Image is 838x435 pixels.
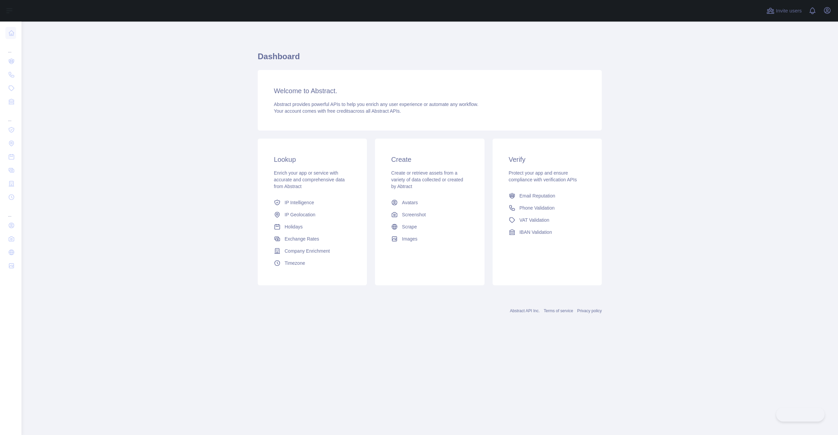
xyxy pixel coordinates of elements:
[285,199,314,206] span: IP Intelligence
[388,221,471,233] a: Scrape
[271,221,353,233] a: Holidays
[509,155,586,164] h3: Verify
[271,209,353,221] a: IP Geolocation
[577,309,602,313] a: Privacy policy
[402,235,417,242] span: Images
[544,309,573,313] a: Terms of service
[5,109,16,122] div: ...
[388,233,471,245] a: Images
[274,155,351,164] h3: Lookup
[388,196,471,209] a: Avatars
[271,257,353,269] a: Timezone
[274,86,586,96] h3: Welcome to Abstract.
[391,170,463,189] span: Create or retrieve assets from a variety of data collected or created by Abtract
[509,170,577,182] span: Protect your app and ensure compliance with verification APIs
[285,260,305,266] span: Timezone
[402,211,426,218] span: Screenshot
[776,407,825,422] iframe: Toggle Customer Support
[285,248,330,254] span: Company Enrichment
[510,309,540,313] a: Abstract API Inc.
[274,170,345,189] span: Enrich your app or service with accurate and comprehensive data from Abstract
[402,199,418,206] span: Avatars
[285,211,316,218] span: IP Geolocation
[506,214,588,226] a: VAT Validation
[519,229,552,235] span: IBAN Validation
[271,196,353,209] a: IP Intelligence
[271,245,353,257] a: Company Enrichment
[776,7,802,15] span: Invite users
[327,108,350,114] span: free credits
[5,40,16,54] div: ...
[519,205,555,211] span: Phone Validation
[271,233,353,245] a: Exchange Rates
[519,217,549,223] span: VAT Validation
[519,192,555,199] span: Email Reputation
[402,223,417,230] span: Scrape
[506,190,588,202] a: Email Reputation
[274,108,401,114] span: Your account comes with across all Abstract APIs.
[274,102,478,107] span: Abstract provides powerful APIs to help you enrich any user experience or automate any workflow.
[388,209,471,221] a: Screenshot
[285,235,319,242] span: Exchange Rates
[258,51,602,67] h1: Dashboard
[391,155,468,164] h3: Create
[5,205,16,218] div: ...
[765,5,803,16] button: Invite users
[506,226,588,238] a: IBAN Validation
[285,223,303,230] span: Holidays
[506,202,588,214] a: Phone Validation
